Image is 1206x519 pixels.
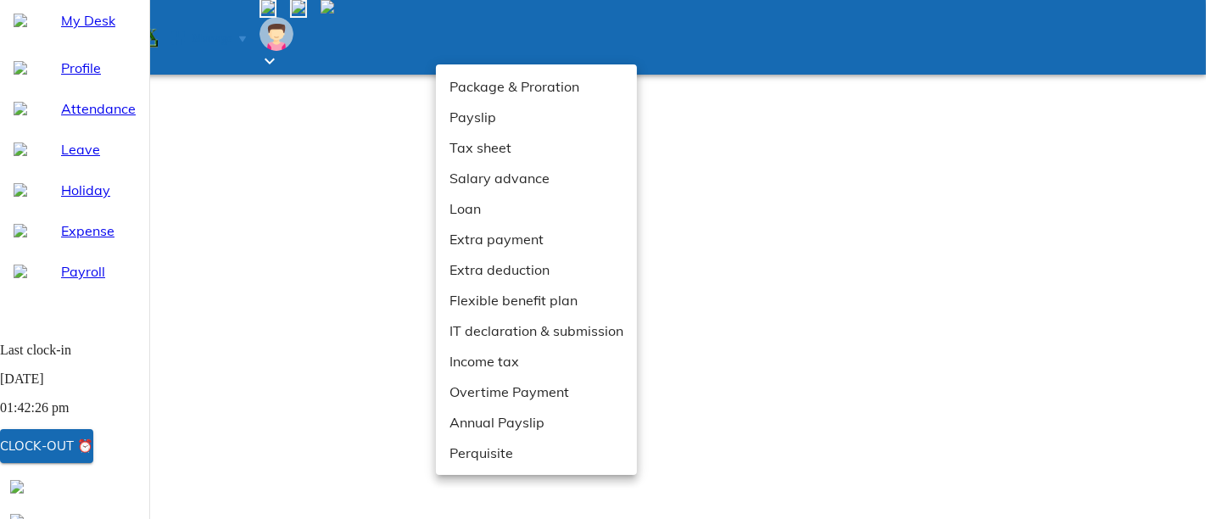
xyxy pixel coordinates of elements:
li: Tax sheet [436,132,637,163]
li: Income tax [436,346,637,377]
li: Perquisite [436,438,637,468]
li: Package & Proration [436,71,637,102]
li: Extra payment [436,224,637,254]
li: Overtime Payment [436,377,637,407]
li: Extra deduction [436,254,637,285]
li: Salary advance [436,163,637,193]
li: Flexible benefit plan [436,285,637,315]
li: Annual Payslip [436,407,637,438]
li: IT declaration & submission [436,315,637,346]
li: Payslip [436,102,637,132]
li: Loan [436,193,637,224]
